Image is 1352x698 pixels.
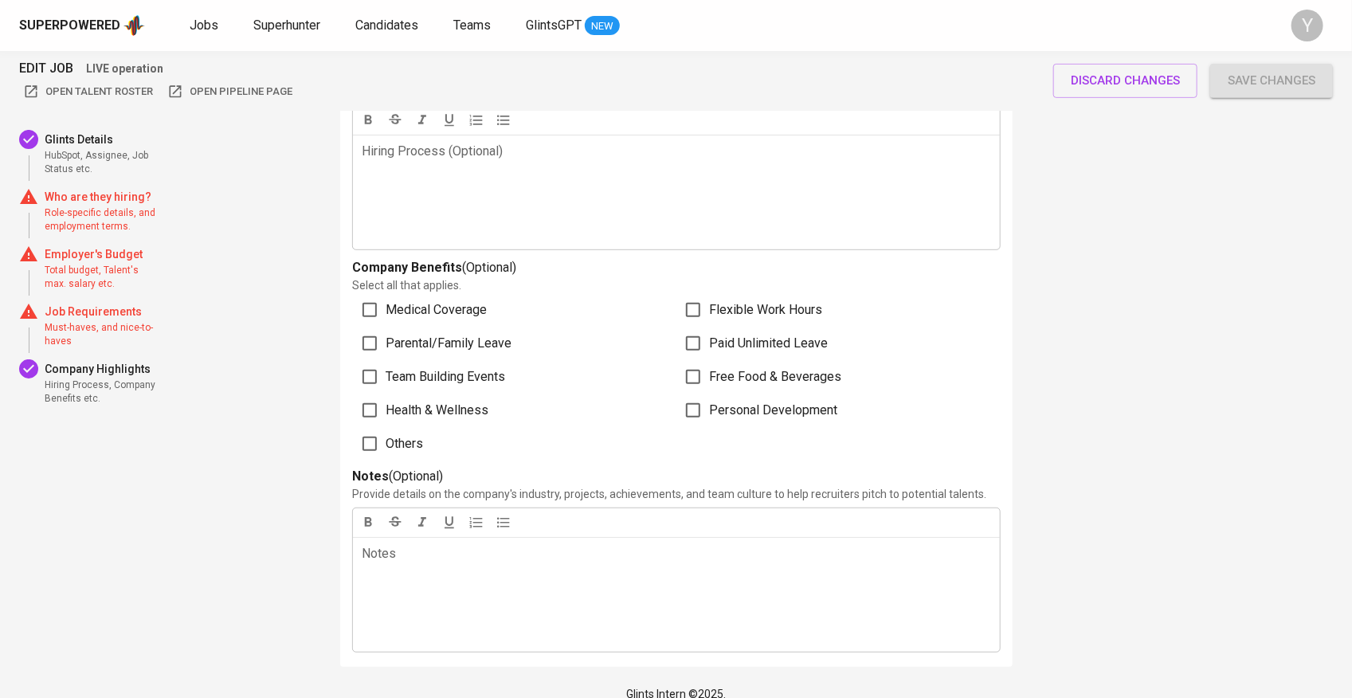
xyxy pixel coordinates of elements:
[355,16,421,36] a: Candidates
[45,189,159,205] p: Who are they hiring?
[353,486,1000,502] p: Provide details on the company's industry, projects, achievements, and team culture to help recru...
[19,17,120,35] div: Superpowered
[386,401,489,420] span: Health & Wellness
[45,304,159,320] p: Job Requirements
[386,367,506,386] span: Team Building Events
[163,80,296,104] button: Open Pipeline Page
[253,16,323,36] a: Superhunter
[190,18,218,33] span: Jobs
[123,14,145,37] img: app logo
[45,378,159,406] span: Hiring Process, Company Benefits etc.
[453,16,494,36] a: Teams
[167,83,292,101] span: Open Pipeline Page
[86,61,163,76] p: LIVE operation
[1053,64,1197,97] button: discard changes
[45,321,159,348] span: Must-haves, and nice-to-haves
[19,57,73,80] span: EDIT JOB
[1071,70,1180,91] span: discard changes
[710,367,842,386] span: Free Food & Beverages
[386,434,424,453] span: Others
[45,149,159,176] span: HubSpot, Assignee, Job Status etc.
[710,334,829,353] span: Paid Unlimited Leave
[23,83,153,101] span: Open Talent Roster
[19,14,145,37] a: Superpoweredapp logo
[526,16,620,36] a: GlintsGPT NEW
[362,544,397,659] div: Notes
[353,467,1000,486] p: (Optional)
[45,206,159,233] span: Role-specific details, and employment terms.
[19,80,157,104] button: Open Talent Roster
[45,131,159,147] p: Glints Details
[386,334,512,353] span: Parental/Family Leave
[45,361,159,377] p: Company Highlights
[1210,64,1333,97] button: Save changes
[710,401,838,420] span: Personal Development
[453,18,491,33] span: Teams
[386,300,488,320] span: Medical Coverage
[353,469,390,484] b: Notes
[253,18,320,33] span: Superhunter
[45,246,159,262] p: Employer's Budget
[45,264,159,291] span: Total budget, Talent's max. salary etc.
[585,18,620,34] span: NEW
[526,18,582,33] span: GlintsGPT
[353,260,463,275] b: Company Benefits
[362,142,504,257] div: Hiring Process (Optional)
[190,16,221,36] a: Jobs
[353,277,1000,293] p: Select all that applies.
[353,258,1000,277] p: (Optional)
[710,300,823,320] span: Flexible Work Hours
[1291,10,1323,41] div: Y
[355,18,418,33] span: Candidates
[1228,70,1315,91] span: Save changes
